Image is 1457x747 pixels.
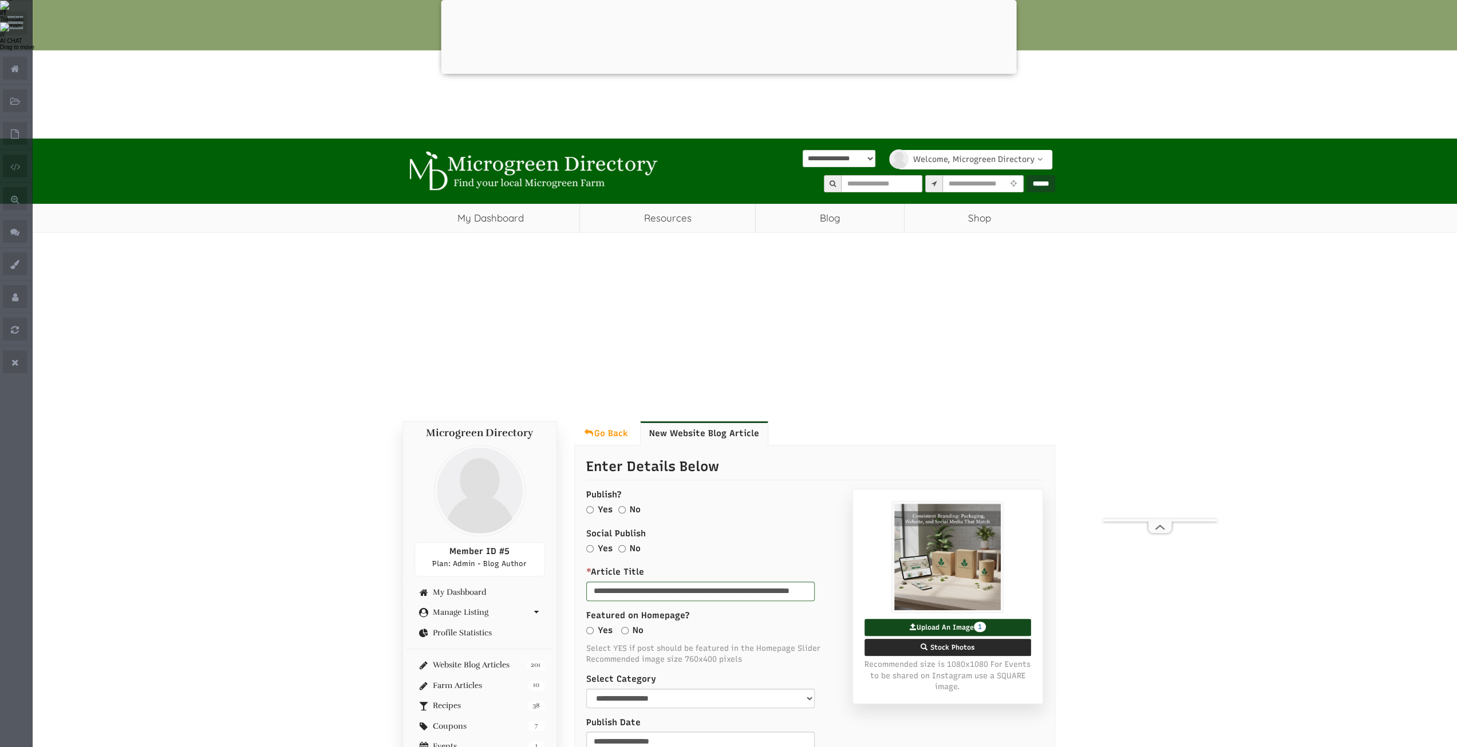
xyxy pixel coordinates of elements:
span: 1 [974,622,986,632]
input: Yes [586,506,594,513]
a: 38 Recipes [414,701,545,710]
span: Plan: Admin - Blog Author [432,559,527,568]
label: Yes [598,543,613,555]
div: Powered by [803,150,875,187]
span: 7 [528,721,545,732]
a: Shop [905,204,1055,232]
span: Member ID #5 [449,546,510,556]
a: Manage Listing [414,608,545,616]
span: 10 [528,681,545,691]
a: Go Back [574,421,637,445]
img: profile profile holder [434,445,526,536]
h4: Microgreen Directory [414,428,545,439]
a: New Website Blog Article [640,421,768,445]
label: Upload An Image [864,619,1031,637]
iframe: Advertisement [1103,290,1217,519]
a: Dismiss [85,214,113,224]
label: Select Category [586,673,1043,685]
a: 7 Coupons [414,722,545,730]
label: Stock Photos [864,639,1031,656]
i: Use Current Location [1008,180,1020,188]
label: Publish Date [586,717,641,729]
span: Recommended size is 1080x1080 For Events to be shared on Instagram use a SQUARE image. [864,659,1031,692]
a: Welcome, Microgreen Directory [898,150,1052,169]
a: Resources [580,204,755,232]
p: Upgrade to Grammarly Pro for 24/7 support from AI agents like Proofreader, Paraphraser, and Reade... [15,142,172,202]
input: No [618,545,626,552]
label: Publish? [586,489,1043,501]
input: Yes [586,627,594,634]
a: Upgrade now [20,214,71,224]
a: My Dashboard [414,588,545,596]
p: Enter Details Below [586,457,1043,480]
label: Yes [598,625,613,637]
img: preview image [891,501,1004,613]
span: 201 [527,660,544,670]
a: 201 Website Blog Articles [414,661,545,669]
label: Yes [598,504,613,516]
a: 10 Farm Articles [414,681,545,690]
input: No [621,627,629,634]
label: Featured on Homepage? [586,610,1043,622]
img: close_x_white.png [167,10,171,15]
label: Article Title [586,566,1043,578]
span: Select YES if post should be featured in the Homepage Slider Recommended image size 760x400 pixels [586,643,1043,665]
label: No [630,504,641,516]
a: Blog [756,204,904,232]
span: 38 [528,701,545,711]
label: Social Publish [586,528,1043,540]
label: No [630,543,641,555]
select: Language Translate Widget [803,150,875,167]
input: No [618,506,626,513]
h3: When you want to hit the mark, start with Grammarly [15,103,172,131]
a: Profile Statistics [414,629,545,637]
a: My Dashboard [402,204,580,232]
select: select-1 [586,689,815,708]
img: Microgreen Directory [402,151,660,191]
input: Yes [586,545,594,552]
img: profile profile holder [889,149,909,169]
label: No [633,625,643,637]
iframe: Advertisement [385,238,1072,398]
